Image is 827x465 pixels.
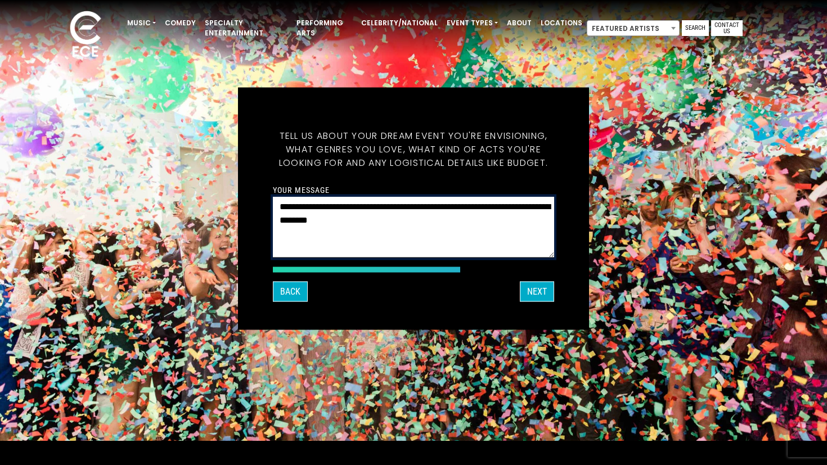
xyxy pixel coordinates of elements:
a: Performing Arts [292,13,357,43]
a: Specialty Entertainment [200,13,292,43]
a: Contact Us [711,20,743,36]
a: About [502,13,536,33]
img: ece_new_logo_whitev2-1.png [57,8,114,62]
a: Event Types [442,13,502,33]
a: Celebrity/National [357,13,442,33]
h5: Tell us about your dream event you're envisioning, what genres you love, what kind of acts you're... [273,115,554,183]
button: Next [520,281,554,301]
a: Search [682,20,709,36]
a: Locations [536,13,587,33]
label: Your message [273,184,330,195]
a: Music [123,13,160,33]
span: Featured Artists [587,20,680,36]
button: Back [273,281,308,301]
a: Comedy [160,13,200,33]
span: Featured Artists [587,21,679,37]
